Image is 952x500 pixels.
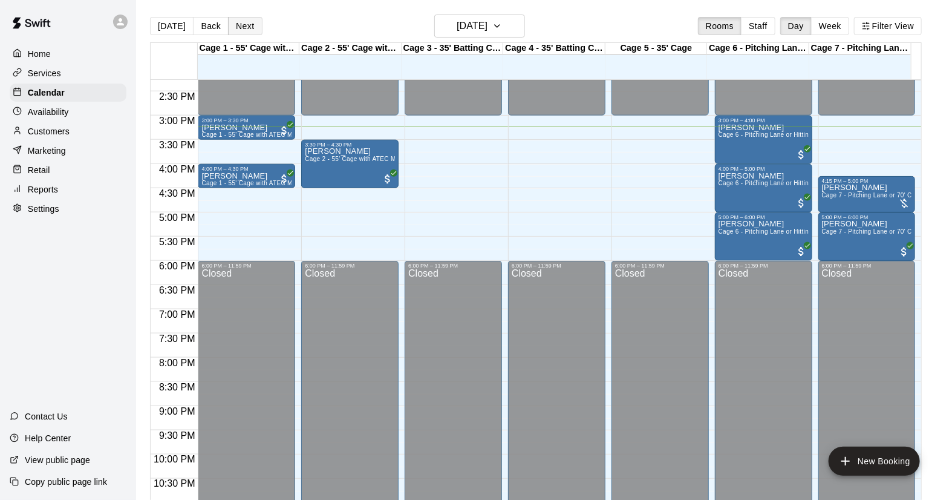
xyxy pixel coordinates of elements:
[156,309,198,320] span: 7:00 PM
[156,382,198,392] span: 8:30 PM
[10,84,126,102] a: Calendar
[156,188,198,199] span: 4:30 PM
[201,117,292,123] div: 3:00 PM – 3:30 PM
[10,64,126,82] a: Services
[719,117,809,123] div: 3:00 PM – 4:00 PM
[719,228,844,235] span: Cage 6 - Pitching Lane or Hitting (35' Cage)
[151,455,198,465] span: 10:00 PM
[28,164,50,176] p: Retail
[156,91,198,102] span: 2:30 PM
[28,67,61,79] p: Services
[719,180,844,186] span: Cage 6 - Pitching Lane or Hitting (35' Cage)
[25,454,90,466] p: View public page
[741,17,775,35] button: Staff
[10,122,126,140] a: Customers
[201,263,292,269] div: 6:00 PM – 11:59 PM
[715,116,812,164] div: 3:00 PM – 4:00 PM: Stan King
[150,17,194,35] button: [DATE]
[156,164,198,174] span: 4:00 PM
[898,246,910,258] span: All customers have paid
[156,261,198,271] span: 6:00 PM
[822,263,912,269] div: 6:00 PM – 11:59 PM
[28,87,65,99] p: Calendar
[605,43,708,54] div: Cage 5 - 35' Cage
[715,164,812,212] div: 4:00 PM – 5:00 PM: Justin Williamson
[201,180,439,186] span: Cage 1 - 55' Cage with ATEC M3X 2.0 Baseball Pitching Machine with Auto Feeder
[156,430,198,441] span: 9:30 PM
[408,263,498,269] div: 6:00 PM – 11:59 PM
[434,15,525,38] button: [DATE]
[698,17,742,35] button: Rooms
[156,140,198,150] span: 3:30 PM
[809,43,911,54] div: Cage 7 - Pitching Lane or 70' Cage for live at-bats
[28,125,70,137] p: Customers
[198,116,295,140] div: 3:00 PM – 3:30 PM: Cal Carnes
[719,263,809,269] div: 6:00 PM – 11:59 PM
[156,358,198,368] span: 8:00 PM
[854,17,922,35] button: Filter View
[818,212,916,261] div: 5:00 PM – 6:00 PM: Stan King
[305,156,679,162] span: Cage 2 - 55' Cage with ATEC M3X 2.0 Baseball Pitching Machine and ATEC M1J Softball Pitching Mach...
[151,479,198,489] span: 10:30 PM
[780,17,812,35] button: Day
[156,116,198,126] span: 3:00 PM
[719,166,809,172] div: 4:00 PM – 5:00 PM
[615,263,705,269] div: 6:00 PM – 11:59 PM
[10,180,126,199] a: Reports
[228,17,262,35] button: Next
[198,164,295,188] div: 4:00 PM – 4:30 PM: Cage 1 - 55' Cage with ATEC M3X 2.0 Baseball Pitching Machine with Auto Feeder
[10,161,126,179] a: Retail
[28,106,69,118] p: Availability
[822,178,912,184] div: 4:15 PM – 5:00 PM
[715,212,812,261] div: 5:00 PM – 6:00 PM: Justin Williamson
[818,176,916,212] div: 4:15 PM – 5:00 PM: Cage 7 - Pitching Lane or 70' Cage for live at-bats
[278,125,290,137] span: All customers have paid
[28,48,51,60] p: Home
[795,246,807,258] span: All customers have paid
[503,43,605,54] div: Cage 4 - 35' Batting Cage
[512,263,602,269] div: 6:00 PM – 11:59 PM
[707,43,809,54] div: Cage 6 - Pitching Lane or Hitting (35' Cage)
[305,263,395,269] div: 6:00 PM – 11:59 PM
[201,166,292,172] div: 4:00 PM – 4:30 PM
[25,476,107,488] p: Copy public page link
[156,237,198,247] span: 5:30 PM
[278,173,290,185] span: All customers have paid
[156,212,198,223] span: 5:00 PM
[10,103,126,121] a: Availability
[382,173,394,185] span: All customers have paid
[719,131,844,138] span: Cage 6 - Pitching Lane or Hitting (35' Cage)
[10,45,126,63] a: Home
[299,43,402,54] div: Cage 2 - 55' Cage with ATEC M3X 2.0 Baseball Pitching Machine
[457,18,487,35] h6: [DATE]
[28,203,59,215] p: Settings
[156,406,198,416] span: 9:00 PM
[402,43,504,54] div: Cage 3 - 35' Batting Cage
[829,447,920,476] button: add
[28,145,66,157] p: Marketing
[795,149,807,161] span: All customers have paid
[201,131,439,138] span: Cage 1 - 55' Cage with ATEC M3X 2.0 Baseball Pitching Machine with Auto Feeder
[156,285,198,295] span: 6:30 PM
[28,183,58,196] p: Reports
[193,17,229,35] button: Back
[25,432,71,444] p: Help Center
[198,43,300,54] div: Cage 1 - 55' Cage with ATEC M3X 2.0 Baseball Pitching Machine
[25,410,68,423] p: Contact Us
[795,197,807,209] span: All customers have paid
[719,214,809,220] div: 5:00 PM – 6:00 PM
[305,142,395,148] div: 3:30 PM – 4:30 PM
[10,142,126,160] a: Marketing
[10,200,126,218] a: Settings
[301,140,399,188] div: 3:30 PM – 4:30 PM: Jon Zeimet
[822,214,912,220] div: 5:00 PM – 6:00 PM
